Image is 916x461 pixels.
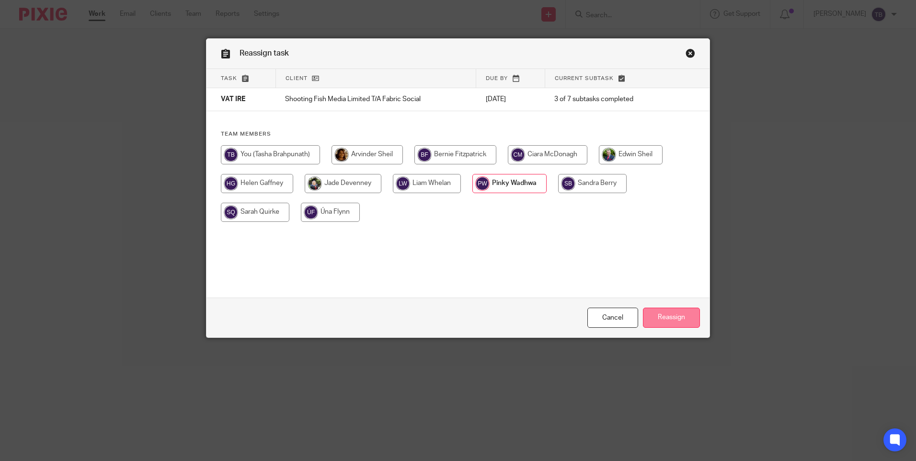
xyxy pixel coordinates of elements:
span: Current subtask [555,76,614,81]
span: Client [286,76,308,81]
a: Close this dialog window [587,308,638,328]
p: [DATE] [486,94,536,104]
span: Task [221,76,237,81]
span: Due by [486,76,508,81]
span: Reassign task [240,49,289,57]
input: Reassign [643,308,700,328]
a: Close this dialog window [686,48,695,61]
td: 3 of 7 subtasks completed [545,88,672,111]
span: VAT IRE [221,96,245,103]
h4: Team members [221,130,695,138]
p: Shooting Fish Media Limited T/A Fabric Social [285,94,467,104]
